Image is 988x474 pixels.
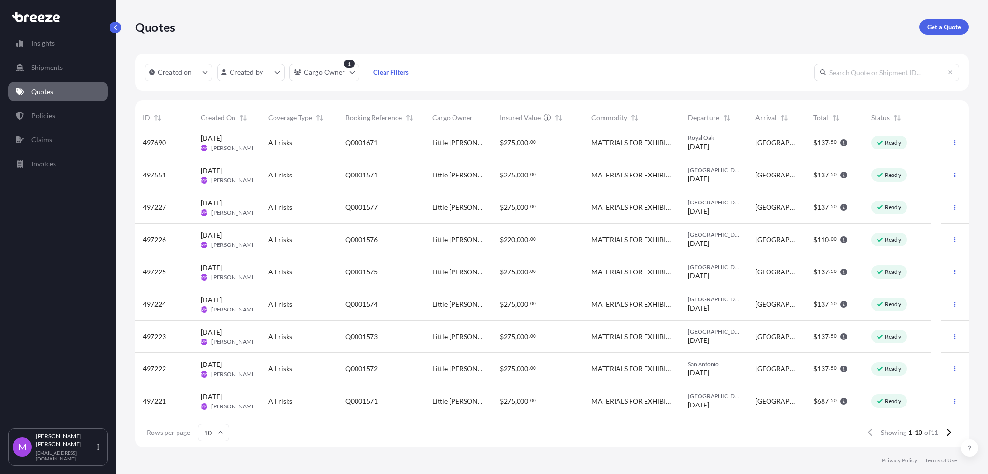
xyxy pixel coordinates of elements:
span: Royal Oak [688,134,740,142]
span: All risks [268,332,292,341]
span: [DATE] [201,360,222,369]
span: Rows per page [147,428,190,437]
span: . [529,173,530,176]
span: 00 [530,173,536,176]
span: Showing [881,428,906,437]
span: MM [201,176,207,185]
a: Shipments [8,58,108,77]
span: , [515,301,517,308]
span: [PERSON_NAME] [211,403,257,410]
button: Sort [892,112,903,123]
span: 50 [831,205,837,208]
button: Clear Filters [364,65,418,80]
span: MATERIALS FOR EXHIBIT SHOW [591,396,672,406]
p: Quotes [135,19,175,35]
p: Cargo Owner [304,68,345,77]
span: MATERIALS FOR EXHIBIT SHOW [591,267,672,277]
span: Little [PERSON_NAME]'s Reptiles Inc [432,267,484,277]
span: 497224 [143,299,166,309]
button: Sort [721,112,733,123]
span: All risks [268,203,292,212]
span: $ [813,366,817,372]
span: [DATE] [201,295,222,305]
span: Q0001571 [345,170,378,180]
a: Privacy Policy [882,457,917,464]
span: 275 [504,172,515,178]
span: . [829,173,830,176]
p: Ready [885,236,901,244]
span: Q0001572 [345,364,378,374]
span: , [515,269,517,275]
p: Policies [31,111,55,121]
span: 220 [504,236,515,243]
span: . [829,205,830,208]
span: [PERSON_NAME] [211,176,257,184]
span: [GEOGRAPHIC_DATA] [688,328,740,336]
span: MM [201,272,207,282]
span: [DATE] [201,230,222,240]
span: 00 [530,399,536,402]
span: MM [201,208,207,217]
span: . [829,366,830,370]
span: [DATE] [201,263,222,272]
span: MATERIALS FOR EXHIBIT SHOW [591,138,672,148]
span: All risks [268,396,292,406]
a: Invoices [8,154,108,174]
span: Created On [201,113,235,122]
span: [DATE] [688,336,709,345]
p: Ready [885,397,901,405]
span: , [515,236,517,243]
span: 50 [831,270,837,273]
span: 497222 [143,364,166,374]
span: 50 [831,302,837,305]
button: Sort [553,112,564,123]
span: MATERIALS FOR EXHIBIT SHOW [591,364,672,374]
span: 50 [831,366,837,370]
span: 000 [517,269,528,275]
span: [DATE] [688,368,709,378]
span: $ [500,333,504,340]
span: MATERIALS FOR EXHIBIT SHOW [591,235,672,244]
span: 275 [504,204,515,211]
span: , [515,366,517,372]
span: Q0001576 [345,235,378,244]
span: [GEOGRAPHIC_DATA] [755,364,798,374]
span: [DATE] [688,303,709,313]
span: Little [PERSON_NAME]'s Reptiles Inc [432,396,484,406]
span: MM [201,143,207,153]
span: [DATE] [688,174,709,184]
a: Insights [8,34,108,53]
span: MM [201,240,207,250]
span: [GEOGRAPHIC_DATA] [688,166,740,174]
p: [EMAIL_ADDRESS][DOMAIN_NAME] [36,450,96,461]
button: Sort [314,112,326,123]
span: [GEOGRAPHIC_DATA] [688,231,740,239]
span: . [529,334,530,338]
span: 497226 [143,235,166,244]
span: $ [500,204,504,211]
button: Sort [404,112,415,123]
span: 00 [530,140,536,144]
span: . [529,140,530,144]
span: 1-10 [908,428,922,437]
button: Sort [830,112,842,123]
input: Search Quote or Shipment ID... [814,64,959,81]
span: 000 [517,139,528,146]
span: MM [201,337,207,347]
span: MATERIALS FOR EXHIBIT SHOW [591,332,672,341]
span: 00 [831,237,837,241]
span: ID [143,113,150,122]
span: All risks [268,235,292,244]
span: . [529,270,530,273]
span: Coverage Type [268,113,312,122]
span: [PERSON_NAME] [211,209,257,217]
span: 497690 [143,138,166,148]
span: [DATE] [201,198,222,208]
p: Created by [230,68,263,77]
p: Get a Quote [927,22,961,32]
span: 687 [817,398,829,405]
span: Booking Reference [345,113,402,122]
span: All risks [268,364,292,374]
p: Ready [885,139,901,147]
